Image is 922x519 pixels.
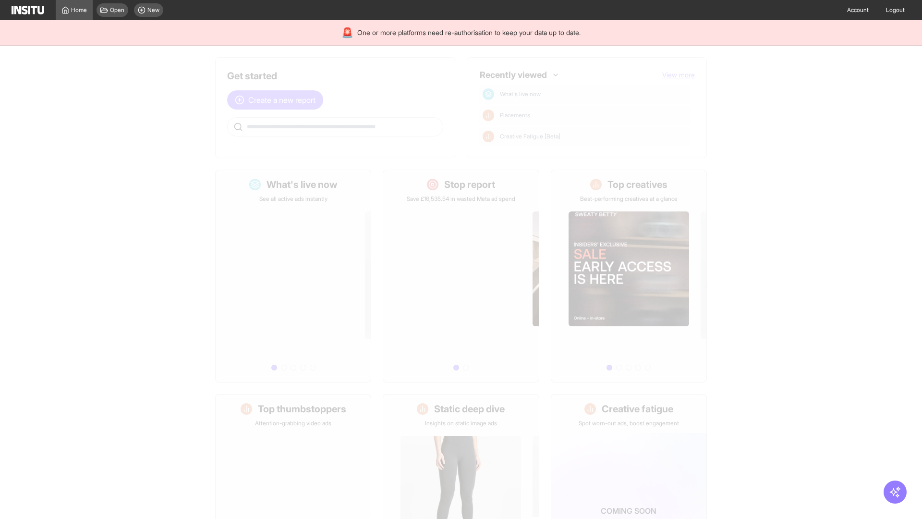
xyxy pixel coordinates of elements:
span: Home [71,6,87,14]
span: New [147,6,159,14]
span: One or more platforms need re-authorisation to keep your data up to date. [357,28,581,37]
div: 🚨 [341,26,353,39]
img: Logo [12,6,44,14]
span: Open [110,6,124,14]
